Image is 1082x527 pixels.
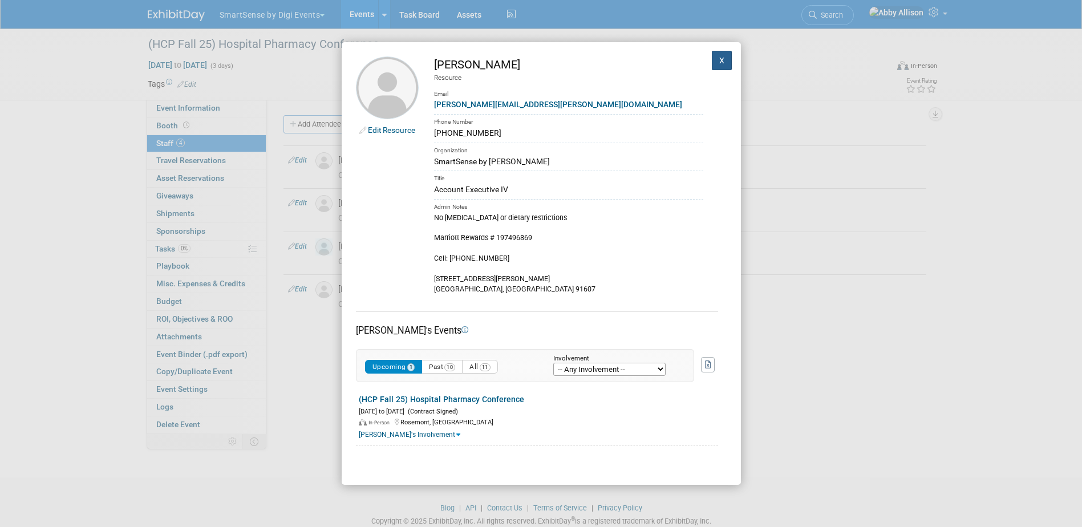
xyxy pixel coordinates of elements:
div: Title [434,171,703,184]
div: SmartSense by [PERSON_NAME] [434,156,703,168]
a: (HCP Fall 25) Hospital Pharmacy Conference [359,395,524,404]
span: (Contract Signed) [404,408,458,415]
div: Admin Notes [434,199,703,212]
span: In-Person [368,420,393,425]
button: All11 [462,360,498,374]
div: Resource [434,73,703,83]
div: [PERSON_NAME]'s Events [356,324,718,337]
button: Upcoming1 [365,360,423,374]
button: Past10 [422,360,463,374]
a: [PERSON_NAME]'s Involvement [359,431,460,439]
div: Rosemont, [GEOGRAPHIC_DATA] [359,416,718,427]
a: Edit Resource [368,125,415,135]
div: Involvement [553,355,676,363]
div: Account Executive IV [434,184,703,196]
div: [PHONE_NUMBER] [434,127,703,139]
div: [DATE] to [DATE] [359,406,718,416]
img: In-Person Event [359,419,367,426]
div: Organization [434,143,703,156]
div: [PERSON_NAME] [434,56,703,73]
div: Phone Number [434,114,703,127]
button: X [712,51,732,70]
a: [PERSON_NAME][EMAIL_ADDRESS][PERSON_NAME][DOMAIN_NAME] [434,100,682,109]
img: Dana Deignan [356,56,419,119]
div: Email [434,82,703,99]
span: 10 [444,363,455,371]
span: 1 [407,363,415,371]
div: No [MEDICAL_DATA] or dietary restrictions Marriott Rewards # 197496869 Cell: [PHONE_NUMBER] [STRE... [434,212,703,294]
span: 11 [480,363,491,371]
